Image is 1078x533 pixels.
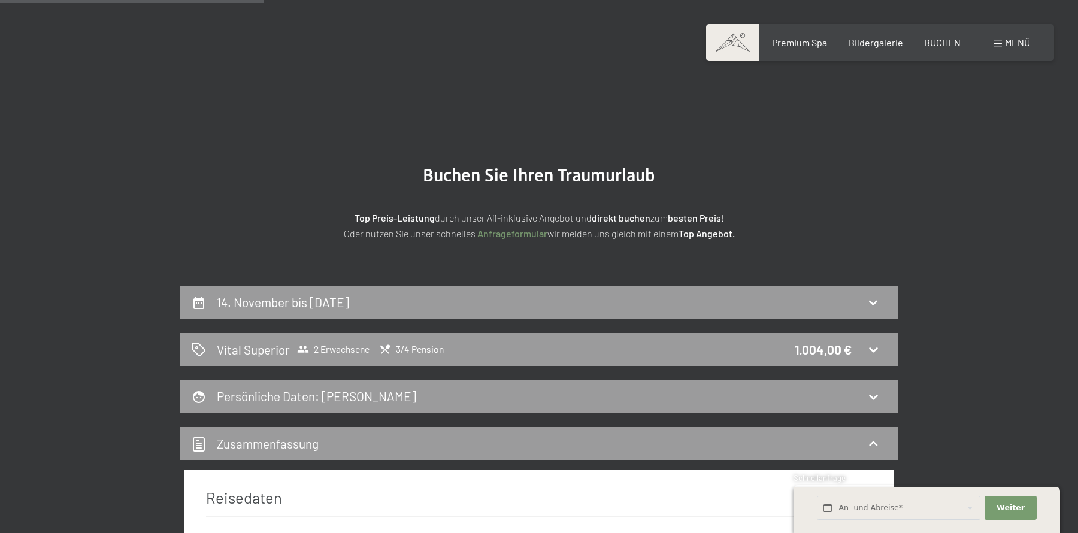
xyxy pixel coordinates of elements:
span: Schnellanfrage [794,473,846,483]
span: Menü [1005,37,1030,48]
span: 2 Erwachsene [297,343,370,355]
a: Anfrageformular [477,228,547,239]
a: Premium Spa [772,37,827,48]
h2: Zusammen­fassung [217,436,319,451]
span: Buchen Sie Ihren Traumurlaub [423,165,655,186]
h2: 14. November bis [DATE] [217,295,349,310]
strong: besten Preis [668,212,721,223]
a: BUCHEN [924,37,961,48]
span: 3/4 Pension [379,343,444,355]
span: Weiter [997,502,1025,513]
strong: direkt buchen [592,212,650,223]
strong: Top Angebot. [679,228,735,239]
h3: Reisedaten [206,479,873,517]
h2: Persönliche Daten : [PERSON_NAME] [217,389,416,404]
a: Bildergalerie [849,37,903,48]
button: Weiter [985,496,1036,520]
div: 1.004,00 € [795,341,852,358]
strong: Top Preis-Leistung [355,212,435,223]
h2: Vital Superior [217,341,290,358]
p: durch unser All-inklusive Angebot und zum ! Oder nutzen Sie unser schnelles wir melden uns gleich... [240,210,838,241]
